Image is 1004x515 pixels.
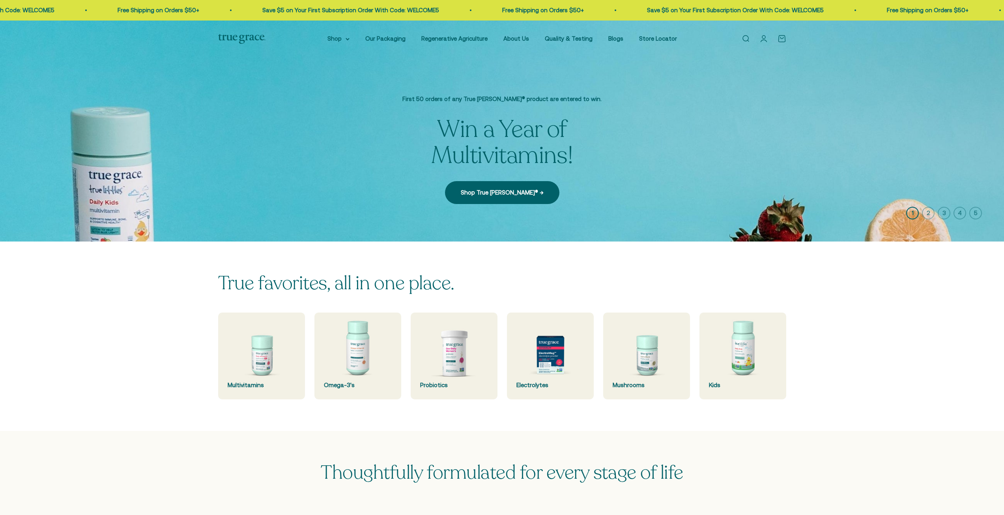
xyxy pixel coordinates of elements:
button: 1 [906,207,919,219]
p: Save $5 on Your First Subscription Order With Code: WELCOME5 [646,6,823,15]
button: 5 [969,207,982,219]
summary: Shop [327,34,350,43]
a: Omega-3's [314,313,401,399]
a: Regenerative Agriculture [421,35,488,42]
div: Omega-3's [324,380,392,390]
div: Multivitamins [228,380,295,390]
a: Our Packaging [365,35,406,42]
button: 2 [922,207,935,219]
p: Save $5 on Your First Subscription Order With Code: WELCOME5 [261,6,438,15]
a: Shop True [PERSON_NAME]® → [445,181,559,204]
a: Mushrooms [603,313,690,399]
a: About Us [503,35,529,42]
span: Thoughtfully formulated for every stage of life [321,460,683,485]
a: Free Shipping on Orders $50+ [886,7,967,13]
div: Kids [709,380,777,390]
div: Probiotics [420,380,488,390]
a: Quality & Testing [545,35,593,42]
a: Electrolytes [507,313,594,399]
split-lines: Win a Year of Multivitamins! [431,113,573,172]
p: First 50 orders of any True [PERSON_NAME]® product are entered to win. [372,94,632,104]
a: Multivitamins [218,313,305,399]
a: Store Locator [639,35,677,42]
a: Probiotics [411,313,497,399]
a: Kids [699,313,786,399]
button: 3 [938,207,950,219]
a: Free Shipping on Orders $50+ [501,7,583,13]
split-lines: True favorites, all in one place. [218,270,454,296]
div: Electrolytes [516,380,584,390]
a: Blogs [608,35,623,42]
div: Mushrooms [613,380,681,390]
button: 4 [954,207,966,219]
a: Free Shipping on Orders $50+ [116,7,198,13]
